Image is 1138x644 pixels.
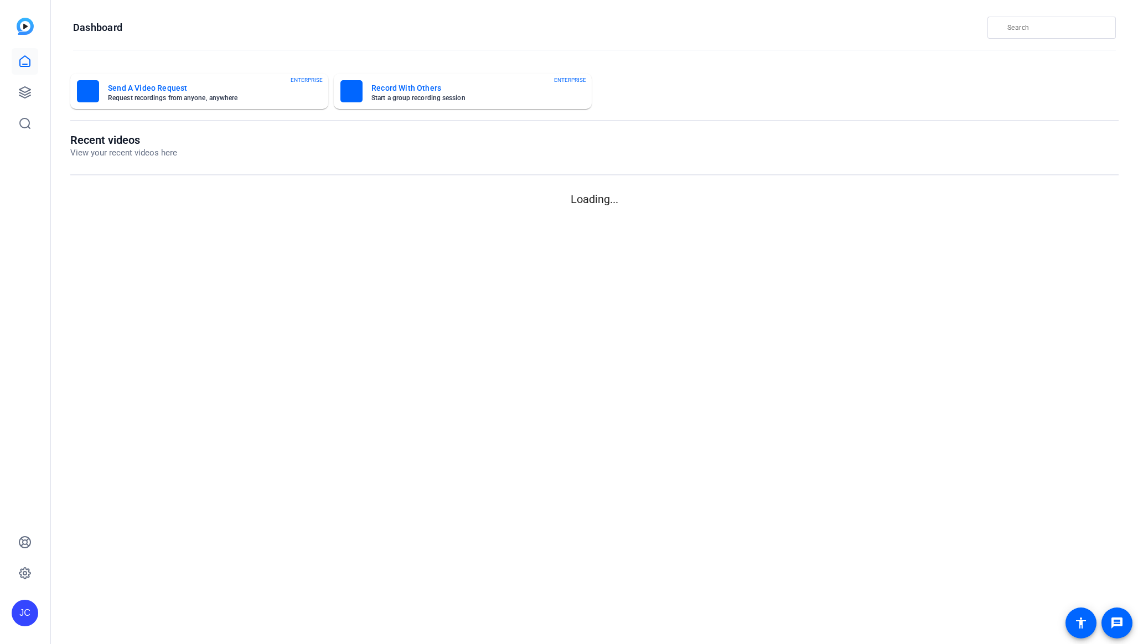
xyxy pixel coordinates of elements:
mat-card-subtitle: Start a group recording session [371,95,567,101]
button: Record With OthersStart a group recording sessionENTERPRISE [334,74,592,109]
p: Loading... [70,191,1119,207]
mat-icon: message [1110,616,1124,630]
mat-card-title: Send A Video Request [108,81,304,95]
h1: Recent videos [70,133,177,147]
p: View your recent videos here [70,147,177,159]
button: Send A Video RequestRequest recordings from anyone, anywhereENTERPRISE [70,74,328,109]
input: Search [1007,21,1107,34]
mat-card-title: Record With Others [371,81,567,95]
h1: Dashboard [73,21,122,34]
div: JC [12,600,38,626]
img: blue-gradient.svg [17,18,34,35]
mat-icon: accessibility [1074,616,1088,630]
span: ENTERPRISE [554,76,586,84]
mat-card-subtitle: Request recordings from anyone, anywhere [108,95,304,101]
span: ENTERPRISE [291,76,323,84]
